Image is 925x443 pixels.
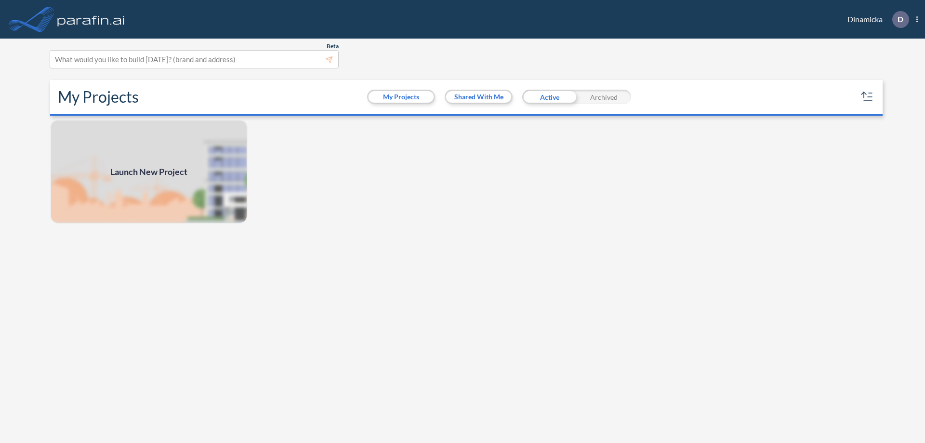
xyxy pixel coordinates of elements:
[577,90,631,104] div: Archived
[55,10,127,29] img: logo
[50,120,248,224] img: add
[446,91,511,103] button: Shared With Me
[50,120,248,224] a: Launch New Project
[859,89,875,105] button: sort
[522,90,577,104] div: Active
[327,42,339,50] span: Beta
[58,88,139,106] h2: My Projects
[110,165,187,178] span: Launch New Project
[833,11,918,28] div: Dinamicka
[898,15,903,24] p: D
[369,91,434,103] button: My Projects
